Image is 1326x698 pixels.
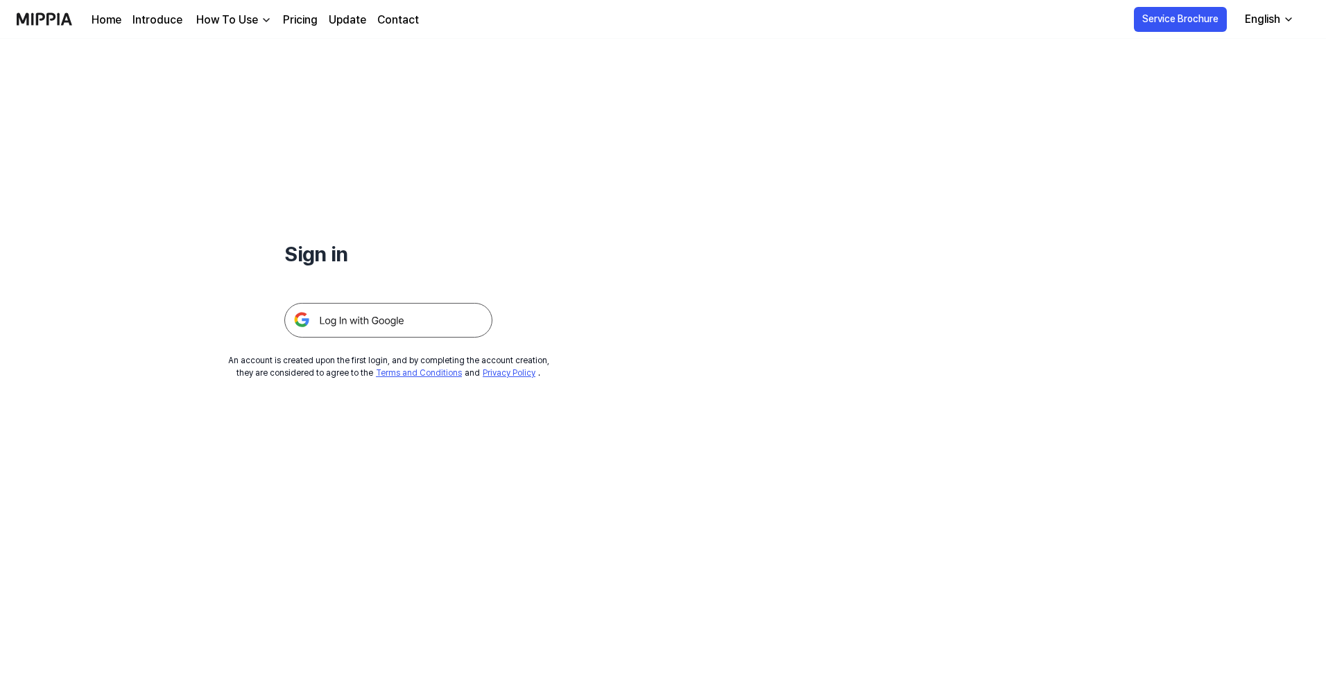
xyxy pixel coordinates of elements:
a: Terms and Conditions [376,368,462,378]
button: How To Use [193,12,272,28]
div: How To Use [193,12,261,28]
img: 구글 로그인 버튼 [284,303,492,338]
div: English [1242,11,1283,28]
button: Service Brochure [1134,7,1227,32]
a: Update [329,12,366,28]
a: Privacy Policy [483,368,535,378]
a: Contact [377,12,419,28]
a: Pricing [283,12,318,28]
button: English [1234,6,1302,33]
h1: Sign in [284,238,492,270]
a: Introduce [132,12,182,28]
a: Home [92,12,121,28]
img: down [261,15,272,26]
div: An account is created upon the first login, and by completing the account creation, they are cons... [228,354,549,379]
